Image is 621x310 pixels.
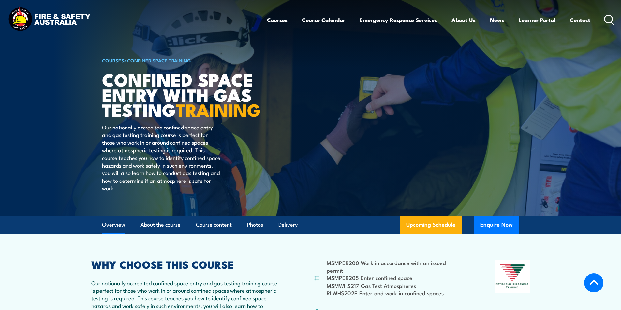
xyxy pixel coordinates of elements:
[400,216,462,234] a: Upcoming Schedule
[196,216,232,234] a: Course content
[490,11,504,29] a: News
[327,282,463,289] li: MSMWHS217 Gas Test Atmospheres
[360,11,437,29] a: Emergency Response Services
[267,11,288,29] a: Courses
[102,57,124,64] a: COURSES
[327,274,463,281] li: MSMPER205 Enter confined space
[247,216,263,234] a: Photos
[140,216,181,234] a: About the course
[176,96,261,123] strong: TRAINING
[91,260,282,269] h2: WHY CHOOSE THIS COURSE
[474,216,519,234] button: Enquire Now
[127,57,191,64] a: Confined Space Training
[495,260,530,293] img: Nationally Recognised Training logo.
[102,56,263,64] h6: >
[102,123,221,192] p: Our nationally accredited confined space entry and gas testing training course is perfect for tho...
[302,11,345,29] a: Course Calendar
[102,216,125,234] a: Overview
[519,11,555,29] a: Learner Portal
[278,216,298,234] a: Delivery
[327,259,463,274] li: MSMPER200 Work in accordance with an issued permit
[102,72,263,117] h1: Confined Space Entry with Gas Testing
[570,11,590,29] a: Contact
[327,289,463,297] li: RIIWHS202E Enter and work in confined spaces
[451,11,476,29] a: About Us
